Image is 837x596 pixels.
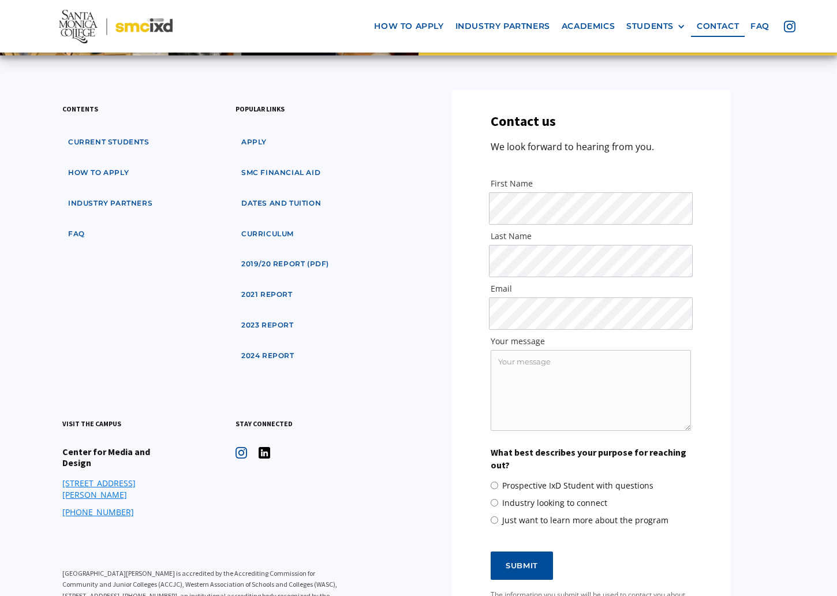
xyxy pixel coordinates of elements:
span: Just want to learn more about the program [502,515,668,526]
a: apply [236,132,272,153]
a: Current students [62,132,155,153]
h4: Center for Media and Design [62,446,178,468]
h3: visit the campus [62,418,121,429]
label: Your message [491,336,691,347]
label: First Name [491,178,691,189]
input: Industry looking to connect [491,499,498,506]
input: Prospective IxD Student with questions [491,482,498,489]
div: STUDENTS [626,21,674,31]
h3: Contact us [491,113,556,130]
a: industry partners [62,193,158,214]
a: Academics [556,16,621,37]
a: [PHONE_NUMBER] [62,506,134,518]
h3: contents [62,103,98,114]
div: STUDENTS [626,21,685,31]
img: Santa Monica College - SMC IxD logo [59,10,173,43]
input: Just want to learn more about the program [491,516,498,524]
h3: stay connected [236,418,293,429]
a: faq [745,16,775,37]
p: We look forward to hearing from you. [491,139,654,155]
a: SMC financial aid [236,162,326,184]
a: dates and tuition [236,193,327,214]
a: curriculum [236,223,300,245]
a: contact [691,16,745,37]
label: Email [491,283,691,295]
a: industry partners [450,16,556,37]
input: Submit [491,552,553,580]
label: What best describes your purpose for reaching out? [491,446,691,472]
img: icon - instagram [784,21,795,32]
img: icon - instagram [259,447,270,459]
a: 2021 Report [236,284,298,306]
a: [STREET_ADDRESS][PERSON_NAME] [62,478,178,501]
a: 2024 Report [236,345,300,367]
span: Prospective IxD Student with questions [502,480,653,491]
a: 2023 Report [236,315,300,336]
a: how to apply [368,16,449,37]
a: how to apply [62,162,134,184]
h3: popular links [236,103,285,114]
img: icon - instagram [236,447,247,459]
a: faq [62,223,91,245]
label: Last Name [491,230,691,242]
span: Industry looking to connect [502,497,607,509]
a: 2019/20 Report (pdf) [236,254,335,275]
